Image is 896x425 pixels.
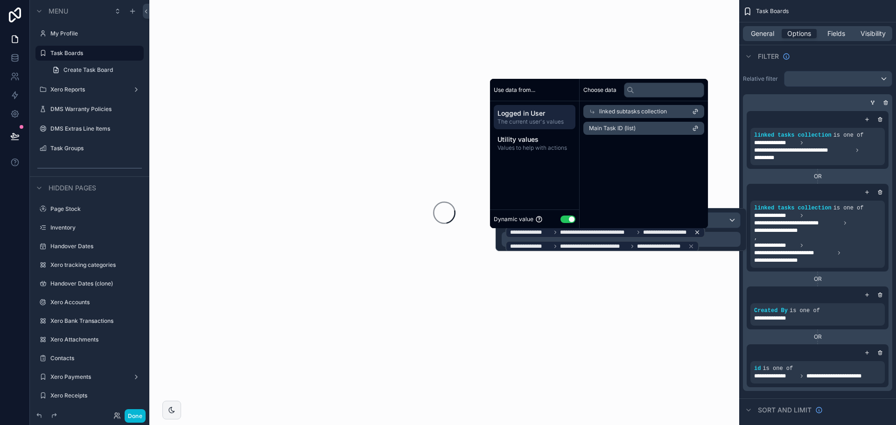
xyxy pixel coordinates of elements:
[751,29,774,38] span: General
[50,392,142,399] label: Xero Receipts
[763,365,793,372] span: is one of
[125,409,146,423] button: Done
[583,86,616,94] span: Choose data
[754,132,832,139] span: linked tasks collection
[50,105,142,113] label: DMS Warranty Policies
[50,205,142,213] label: Page Stock
[49,7,68,16] span: Menu
[50,299,142,306] label: Xero Accounts
[490,101,579,159] div: scrollable content
[758,52,779,61] span: Filter
[758,405,812,415] span: Sort And Limit
[49,183,96,193] span: Hidden pages
[833,205,864,211] span: is one of
[50,125,142,132] label: DMS Extras Line Items
[497,144,572,152] span: Values to help with actions
[50,336,142,343] label: Xero Attachments
[747,333,889,341] div: OR
[754,205,832,211] span: linked tasks collection
[754,365,761,372] span: id
[50,145,142,152] label: Task Groups
[494,216,533,223] span: Dynamic value
[50,317,142,325] label: Xero Bank Transactions
[827,29,845,38] span: Fields
[754,307,788,314] span: Created By
[790,307,820,314] span: is one of
[50,224,142,231] label: Inventory
[50,261,142,269] label: Xero tracking categories
[47,63,144,77] a: Create Task Board
[747,275,889,283] div: OR
[50,280,142,287] label: Handover Dates (clone)
[833,132,864,139] span: is one of
[756,7,789,15] span: Task Boards
[63,66,113,74] span: Create Task Board
[494,86,535,94] span: Use data from...
[861,29,886,38] span: Visibility
[50,86,129,93] label: Xero Reports
[497,118,572,125] span: The current user's values
[50,30,142,37] label: My Profile
[50,243,142,250] label: Handover Dates
[787,29,811,38] span: Options
[50,373,129,381] label: Xero Payments
[497,109,572,118] span: Logged in User
[50,355,142,362] label: Contacts
[747,173,889,180] div: OR
[599,108,667,115] span: linked subtasks collection
[754,235,757,241] span: ,
[743,75,780,83] label: Relative filter
[50,49,138,57] label: Task Boards
[497,135,572,144] span: Utility values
